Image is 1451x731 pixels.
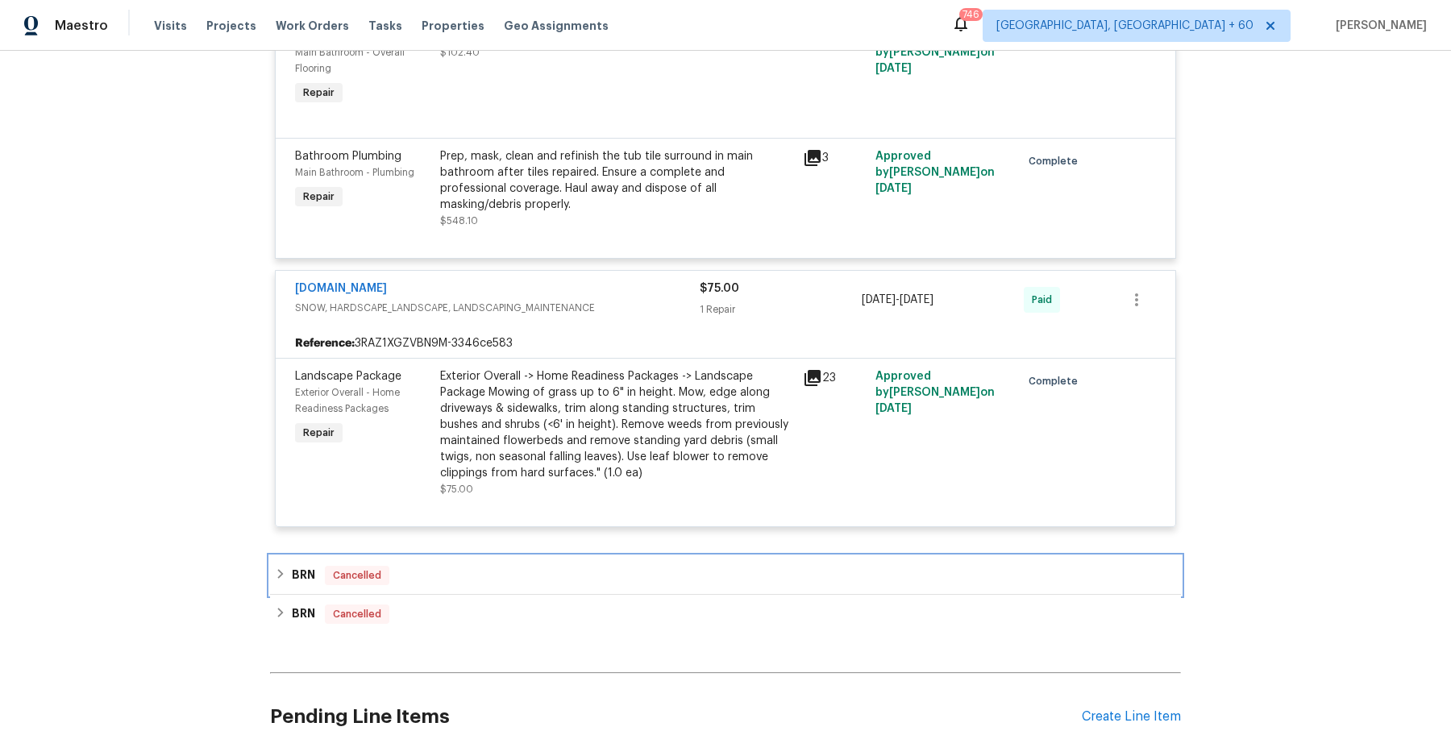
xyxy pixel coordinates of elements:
div: BRN Cancelled [270,595,1181,633]
span: $102.40 [440,48,480,57]
span: Maestro [55,18,108,34]
span: Repair [297,85,341,101]
span: - [862,292,933,308]
span: Approved by [PERSON_NAME] on [875,371,995,414]
span: [GEOGRAPHIC_DATA], [GEOGRAPHIC_DATA] + 60 [996,18,1254,34]
span: Cancelled [326,567,388,584]
div: BRN Cancelled [270,556,1181,595]
span: [PERSON_NAME] [1329,18,1427,34]
span: Complete [1029,153,1084,169]
span: Approved by [PERSON_NAME] on [875,151,995,194]
div: 3RAZ1XGZVBN9M-3346ce583 [276,329,1175,358]
span: Paid [1032,292,1058,308]
span: Exterior Overall - Home Readiness Packages [295,388,400,413]
div: 746 [962,6,979,23]
span: [DATE] [875,183,912,194]
span: Main Bathroom - Plumbing [295,168,414,177]
span: Cancelled [326,606,388,622]
span: Landscape Package [295,371,401,382]
div: 1 Repair [700,301,862,318]
div: Exterior Overall -> Home Readiness Packages -> Landscape Package Mowing of grass up to 6" in heig... [440,368,793,481]
a: [DOMAIN_NAME] [295,283,387,294]
span: [DATE] [875,403,912,414]
span: [DATE] [875,63,912,74]
span: Repair [297,189,341,205]
span: Work Orders [276,18,349,34]
span: $75.00 [440,484,473,494]
span: Properties [422,18,484,34]
div: Create Line Item [1082,709,1181,725]
h6: BRN [292,566,315,585]
span: $548.10 [440,216,478,226]
span: Tasks [368,20,402,31]
div: Prep, mask, clean and refinish the tub tile surround in main bathroom after tiles repaired. Ensur... [440,148,793,213]
span: Projects [206,18,256,34]
div: 23 [803,368,866,388]
span: $75.00 [700,283,739,294]
span: SNOW, HARDSCAPE_LANDSCAPE, LANDSCAPING_MAINTENANCE [295,300,700,316]
h6: BRN [292,604,315,624]
span: Approved by [PERSON_NAME] on [875,31,995,74]
span: [DATE] [900,294,933,305]
b: Reference: [295,335,355,351]
span: [DATE] [862,294,896,305]
span: Repair [297,425,341,441]
span: Visits [154,18,187,34]
span: Complete [1029,373,1084,389]
span: Bathroom Plumbing [295,151,401,162]
span: Geo Assignments [504,18,609,34]
div: 3 [803,148,866,168]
